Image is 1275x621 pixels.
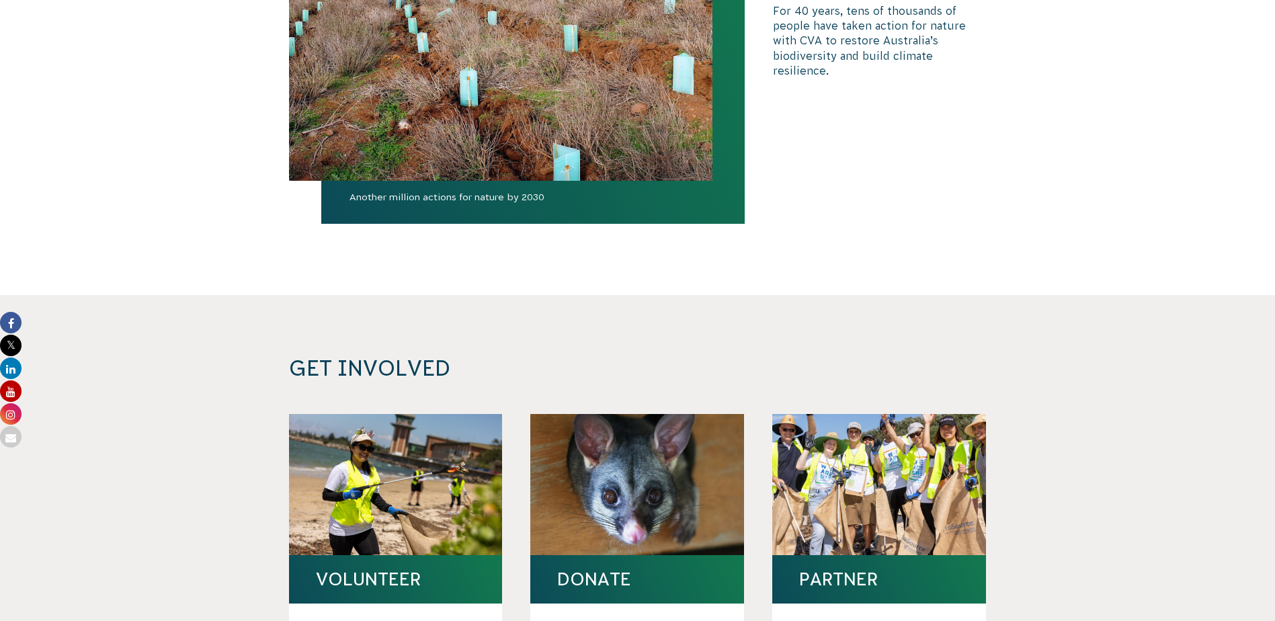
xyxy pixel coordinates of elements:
[557,569,717,590] a: DONATE
[799,569,959,590] h4: PARTNER
[289,356,805,382] h3: GET INVOLVED
[321,190,745,224] span: Another million actions for nature by 2030
[316,569,476,590] h4: VOLUNTEER
[773,3,987,79] p: For 40 years, tens of thousands of people have taken action for nature with CVA to restore Austra...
